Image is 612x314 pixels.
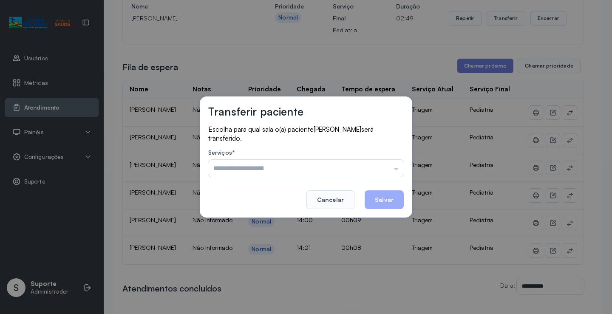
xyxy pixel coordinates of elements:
span: [PERSON_NAME] [314,125,361,133]
span: Serviços [208,149,232,156]
button: Salvar [365,190,404,209]
h3: Transferir paciente [208,105,303,118]
p: Escolha para qual sala o(a) paciente será transferido. [208,125,404,142]
button: Cancelar [306,190,354,209]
